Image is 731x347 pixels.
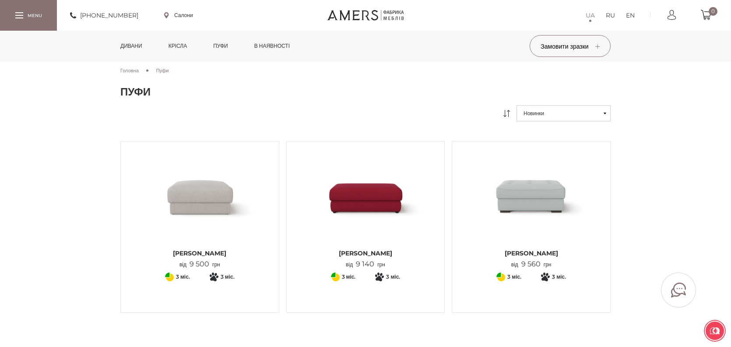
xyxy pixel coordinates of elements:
[541,42,599,50] span: Замовити зразки
[507,272,521,282] span: 3 міс.
[127,148,272,269] a: Пуф БРУНО [PERSON_NAME] від9 500грн
[207,31,235,61] a: Пуфи
[293,148,438,244] img: Пуф ДЖЕММА
[70,10,138,21] a: [PHONE_NUMBER]
[346,260,385,269] p: від грн
[459,148,604,244] img: Пуф ЕШЛІ
[127,148,272,244] img: Пуф БРУНО
[353,260,377,268] span: 9 140
[293,249,438,258] span: [PERSON_NAME]
[221,272,235,282] span: 3 міс.
[162,31,193,61] a: Крісла
[120,85,611,99] h1: Пуфи
[606,10,615,21] a: RU
[186,260,212,268] span: 9 500
[293,148,438,269] a: Пуф ДЖЕММА [PERSON_NAME] від9 140грн
[179,260,220,269] p: від грн
[386,272,400,282] span: 3 міс.
[709,7,717,16] span: 0
[248,31,296,61] a: в наявності
[517,105,611,121] button: Новинки
[586,10,595,21] a: UA
[120,67,139,74] a: Головна
[530,35,611,57] button: Замовити зразки
[459,249,604,258] span: [PERSON_NAME]
[459,148,604,269] a: Пуф ЕШЛІ [PERSON_NAME] від9 560грн
[127,249,272,258] span: [PERSON_NAME]
[114,31,149,61] a: Дивани
[176,272,190,282] span: 3 міс.
[342,272,356,282] span: 3 міс.
[518,260,544,268] span: 9 560
[552,272,566,282] span: 3 міс.
[164,11,193,19] a: Салони
[511,260,552,269] p: від грн
[626,10,635,21] a: EN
